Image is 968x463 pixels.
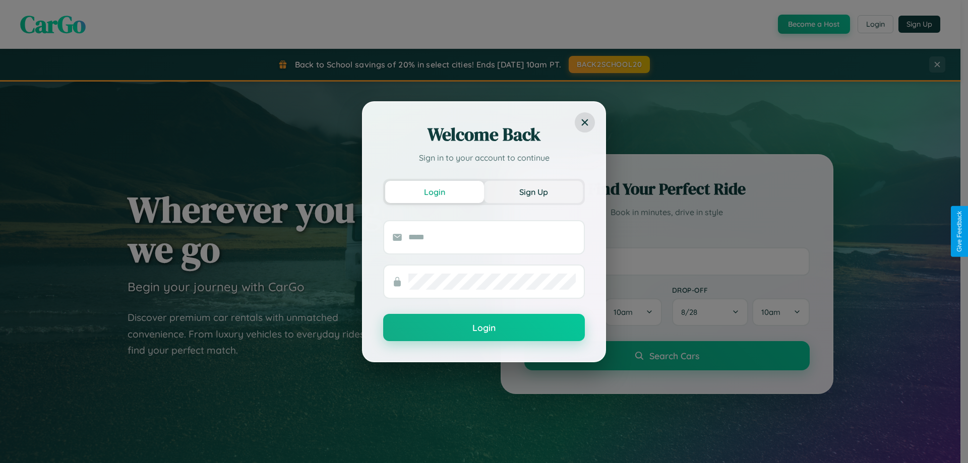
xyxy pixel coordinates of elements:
[383,314,585,341] button: Login
[383,152,585,164] p: Sign in to your account to continue
[385,181,484,203] button: Login
[484,181,583,203] button: Sign Up
[383,122,585,147] h2: Welcome Back
[956,211,963,252] div: Give Feedback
